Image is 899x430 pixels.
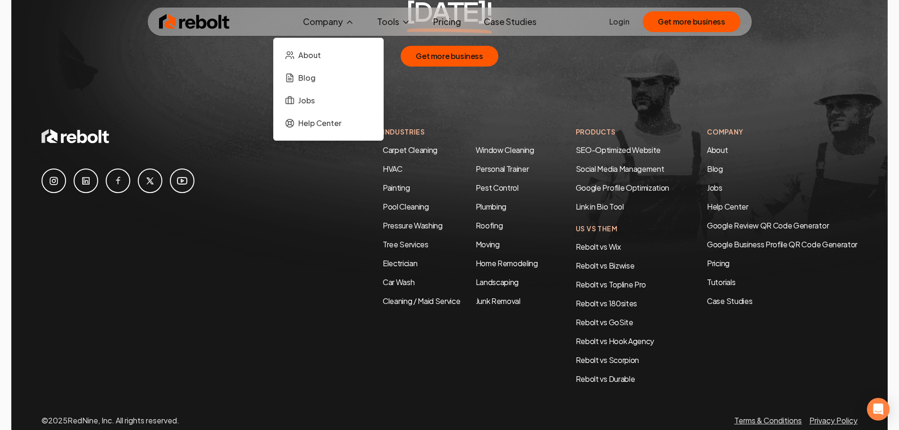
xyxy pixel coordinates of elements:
[707,258,857,269] a: Pricing
[476,220,503,230] a: Roofing
[383,202,429,211] a: Pool Cleaning
[383,145,437,155] a: Carpet Cleaning
[734,415,802,425] a: Terms & Conditions
[281,46,376,65] a: About
[707,164,723,174] a: Blog
[383,239,428,249] a: Tree Services
[476,12,544,31] a: Case Studies
[476,183,519,193] a: Pest Control
[383,127,538,137] h4: Industries
[476,277,519,287] a: Landscaping
[576,317,633,327] a: Rebolt vs GoSite
[576,355,639,365] a: Rebolt vs Scorpion
[707,277,857,288] a: Tutorials
[576,164,664,174] a: Social Media Management
[576,145,661,155] a: SEO-Optimized Website
[383,296,461,306] a: Cleaning / Maid Service
[576,374,635,384] a: Rebolt vs Durable
[383,258,417,268] a: Electrician
[707,183,723,193] a: Jobs
[809,415,857,425] a: Privacy Policy
[643,11,740,32] button: Get more business
[476,258,538,268] a: Home Remodeling
[576,127,669,137] h4: Products
[476,239,500,249] a: Moving
[383,183,410,193] a: Painting
[609,16,630,27] a: Login
[576,336,654,346] a: Rebolt vs Hook Agency
[707,202,748,211] a: Help Center
[42,415,179,426] p: © 2025 RedNine, Inc. All rights reserved.
[576,298,637,308] a: Rebolt vs 180sites
[707,220,829,230] a: Google Review QR Code Generator
[576,202,624,211] a: Link in Bio Tool
[298,118,342,129] span: Help Center
[426,12,469,31] a: Pricing
[707,145,728,155] a: About
[281,91,376,110] a: Jobs
[576,183,669,193] a: Google Profile Optimization
[370,12,418,31] button: Tools
[383,164,403,174] a: HVAC
[281,68,376,87] a: Blog
[576,242,621,252] a: Rebolt vs Wix
[476,296,521,306] a: Junk Removal
[295,12,362,31] button: Company
[576,261,635,270] a: Rebolt vs Bizwise
[476,164,529,174] a: Personal Trainer
[383,220,443,230] a: Pressure Washing
[476,202,506,211] a: Plumbing
[576,224,669,234] h4: Us Vs Them
[159,12,230,31] img: Rebolt Logo
[298,95,315,106] span: Jobs
[707,295,857,307] a: Case Studies
[298,50,321,61] span: About
[867,398,890,421] div: Open Intercom Messenger
[298,72,316,84] span: Blog
[576,279,646,289] a: Rebolt vs Topline Pro
[707,239,857,249] a: Google Business Profile QR Code Generator
[476,145,534,155] a: Window Cleaning
[383,277,414,287] a: Car Wash
[281,114,376,133] a: Help Center
[401,46,498,67] button: Get more business
[707,127,857,137] h4: Company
